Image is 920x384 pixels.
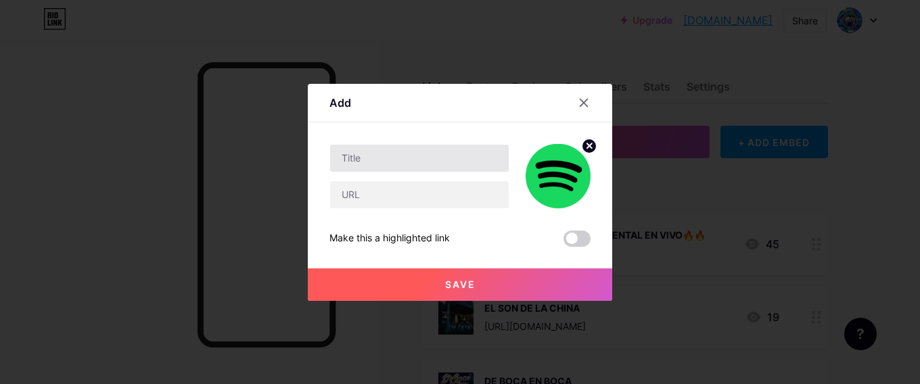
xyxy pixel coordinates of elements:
[330,181,509,208] input: URL
[308,268,612,301] button: Save
[526,144,591,209] img: link_thumbnail
[330,145,509,172] input: Title
[445,279,476,290] span: Save
[329,231,450,247] div: Make this a highlighted link
[329,95,351,111] div: Add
